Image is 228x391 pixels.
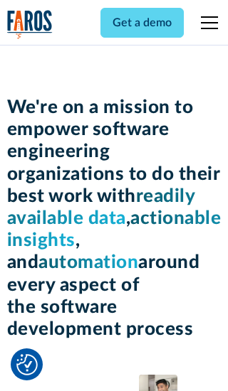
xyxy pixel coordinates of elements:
[38,253,138,272] span: automation
[7,187,196,227] span: readily available data
[7,97,222,341] h1: We're on a mission to empower software engineering organizations to do their best work with , , a...
[7,10,53,39] a: home
[7,10,53,39] img: Logo of the analytics and reporting company Faros.
[192,6,221,40] div: menu
[16,354,38,375] button: Cookie Settings
[100,8,184,38] a: Get a demo
[16,354,38,375] img: Revisit consent button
